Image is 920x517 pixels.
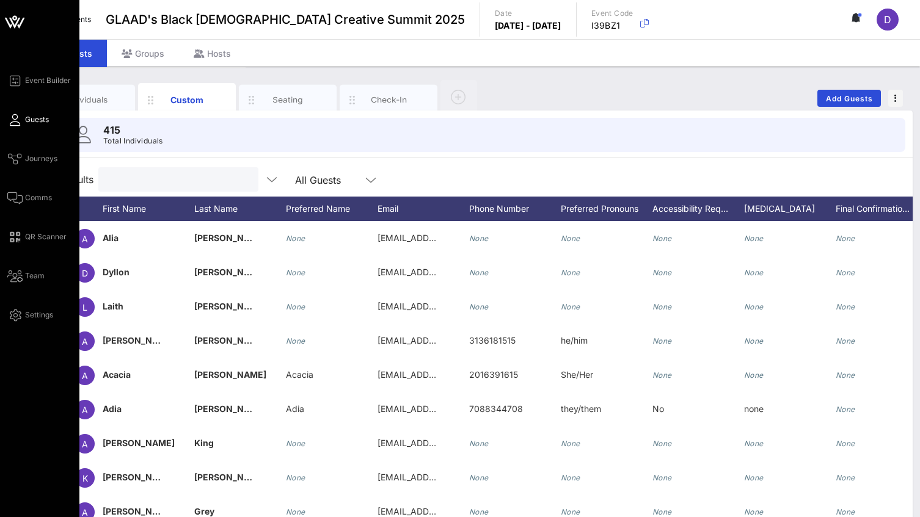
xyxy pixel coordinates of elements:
div: All Guests [295,175,341,186]
span: [PERSON_NAME] [194,233,266,243]
a: Comms [7,190,52,205]
span: Team [25,270,45,281]
span: [PERSON_NAME] [103,335,175,345]
span: Laith [103,301,123,311]
i: None [561,302,580,311]
div: D [877,9,899,31]
i: None [469,507,489,516]
i: None [561,473,580,482]
i: None [836,405,855,414]
i: None [469,473,489,482]
span: [EMAIL_ADDRESS][DOMAIN_NAME] [378,301,525,311]
i: None [652,302,672,311]
span: [EMAIL_ADDRESS][DOMAIN_NAME] [378,472,525,482]
span: A [82,336,88,347]
span: Guests [25,114,49,125]
span: A [82,371,88,381]
i: None [744,234,764,243]
div: Custom [160,93,214,106]
div: Last Name [194,197,286,221]
i: None [652,439,672,448]
i: None [744,302,764,311]
span: Alia [103,233,119,243]
a: Team [7,269,45,283]
span: A [82,405,88,415]
i: None [744,473,764,482]
i: None [469,268,489,277]
span: [EMAIL_ADDRESS][DOMAIN_NAME] [378,438,525,448]
span: [PERSON_NAME] [103,472,175,482]
i: None [836,336,855,345]
span: Event Builder [25,75,71,86]
i: None [286,507,305,516]
p: Event Code [591,7,633,20]
a: Journeys [7,151,57,166]
span: A [82,439,88,449]
span: Comms [25,192,52,203]
span: Adia [103,403,122,414]
div: Hosts [179,40,246,67]
span: [EMAIL_ADDRESS][DOMAIN_NAME] [378,233,525,243]
div: Check-In [362,94,416,106]
i: None [561,439,580,448]
span: A [82,234,88,244]
div: Seating [261,94,315,106]
i: None [836,234,855,243]
i: None [652,371,672,380]
i: None [744,439,764,448]
i: None [836,268,855,277]
span: L [82,302,87,313]
i: None [652,336,672,345]
i: None [652,234,672,243]
span: Acacia [286,369,313,380]
span: [EMAIL_ADDRESS][DOMAIN_NAME] [378,403,525,414]
span: K [82,473,88,483]
div: Individuals [59,94,114,106]
p: [DATE] - [DATE] [495,20,561,32]
i: None [561,268,580,277]
span: [PERSON_NAME] [194,403,266,414]
span: Acacia [103,369,131,380]
span: [EMAIL_ADDRESS][DOMAIN_NAME] [378,335,525,345]
i: None [286,439,305,448]
span: [EMAIL_ADDRESS][DOMAIN_NAME] [378,506,525,516]
i: None [744,507,764,516]
i: None [652,268,672,277]
span: [PERSON_NAME] [194,472,266,482]
span: they/them [561,403,601,414]
span: he/him [561,335,588,345]
span: She/Her [561,369,593,380]
span: Grey [194,506,214,516]
span: D [82,268,88,278]
span: [PERSON_NAME] [194,267,266,277]
span: [PERSON_NAME] [103,506,175,516]
i: None [286,336,305,345]
div: First Name [103,197,194,221]
span: [PERSON_NAME] [194,369,266,380]
span: Journeys [25,153,57,164]
i: None [286,234,305,243]
span: QR Scanner [25,231,67,242]
span: No [652,403,664,414]
i: None [744,371,764,380]
div: Preferred Pronouns [561,197,652,221]
i: None [652,473,672,482]
i: None [836,507,855,516]
i: None [836,439,855,448]
span: D [884,13,891,26]
i: None [836,371,855,380]
p: I39BZ1 [591,20,633,32]
p: 415 [103,123,163,137]
div: Accessibility Req… [652,197,744,221]
span: 3136181515 [469,335,516,345]
a: Guests [7,112,49,127]
i: None [469,439,489,448]
span: [PERSON_NAME] [103,438,175,448]
i: None [561,507,580,516]
span: King [194,438,214,448]
span: [EMAIL_ADDRESS][PERSON_NAME][DOMAIN_NAME] [378,369,595,380]
span: [PERSON_NAME] [194,301,266,311]
i: None [561,234,580,243]
a: Settings [7,308,53,322]
p: Total Individuals [103,135,163,147]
